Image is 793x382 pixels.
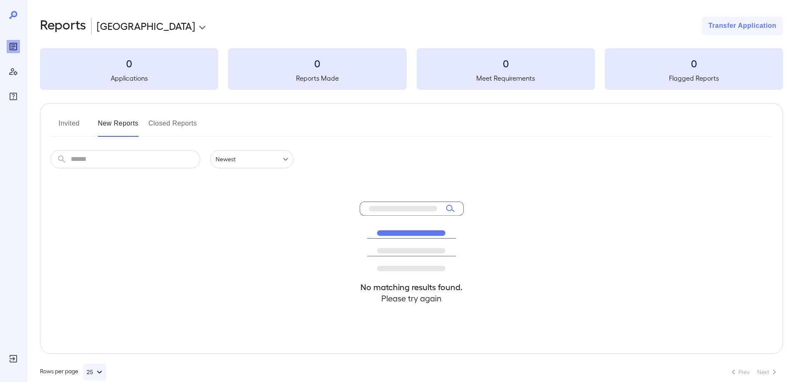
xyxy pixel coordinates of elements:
nav: pagination navigation [725,365,783,379]
h5: Meet Requirements [417,73,595,83]
button: Closed Reports [149,117,197,137]
button: Transfer Application [702,17,783,35]
div: FAQ [7,90,20,103]
button: New Reports [98,117,139,137]
h5: Reports Made [228,73,406,83]
div: Newest [210,150,293,168]
h2: Reports [40,17,86,35]
h3: 0 [40,57,218,70]
div: Rows per page [40,364,106,380]
div: Manage Users [7,65,20,78]
h5: Flagged Reports [605,73,783,83]
h4: No matching results found. [360,281,464,293]
div: Log Out [7,352,20,365]
button: 25 [83,364,106,380]
h4: Please try again [360,293,464,304]
button: Invited [50,117,88,137]
h3: 0 [417,57,595,70]
div: Reports [7,40,20,53]
p: [GEOGRAPHIC_DATA] [97,19,195,32]
h3: 0 [605,57,783,70]
h5: Applications [40,73,218,83]
summary: 0Applications0Reports Made0Meet Requirements0Flagged Reports [40,48,783,90]
h3: 0 [228,57,406,70]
